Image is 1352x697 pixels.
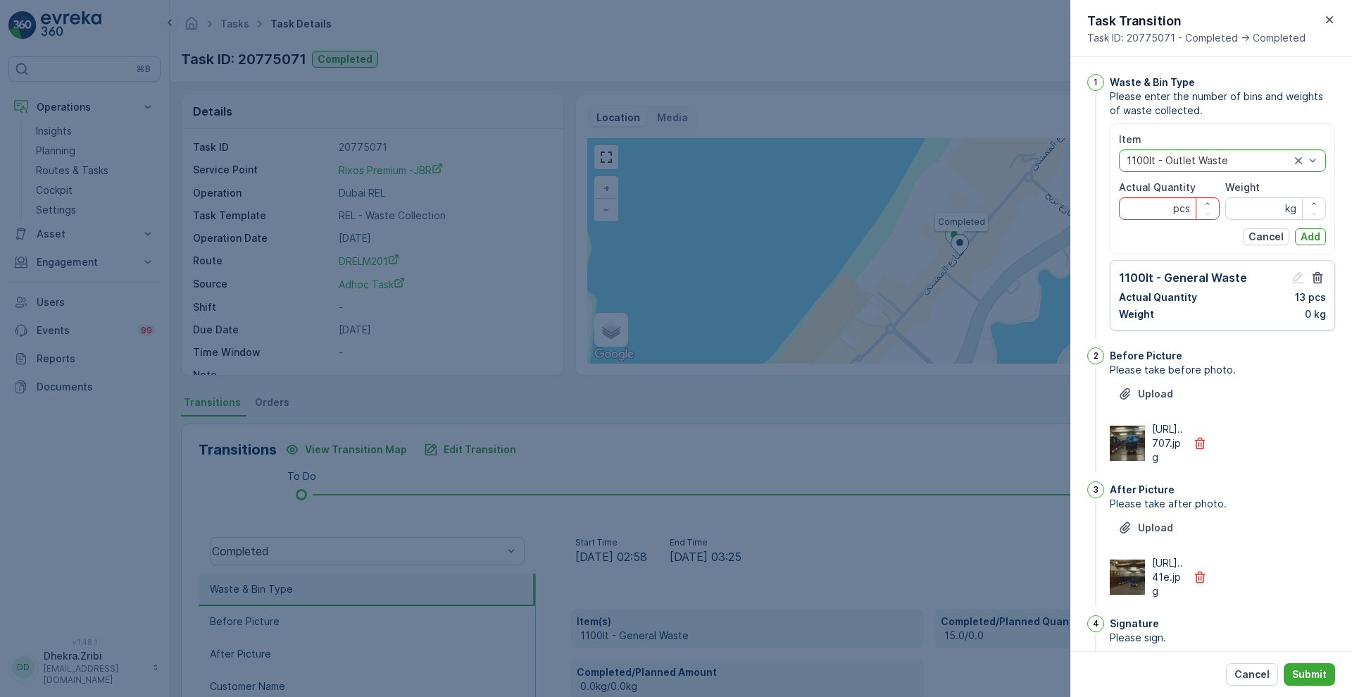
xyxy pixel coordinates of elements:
[1119,181,1196,193] label: Actual Quantity
[1087,31,1306,45] span: Task ID: 20775071 - Completed -> Completed
[1292,667,1327,681] p: Submit
[1110,617,1159,631] p: Signature
[1110,363,1335,377] span: Please take before photo.
[1110,75,1195,90] p: Waste & Bin Type
[1110,349,1182,363] p: Before Picture
[1152,556,1184,598] p: [URL]..41e.jpg
[1295,290,1326,304] p: 13 pcs
[1110,426,1145,461] img: Media Preview
[1243,228,1289,245] button: Cancel
[1087,347,1104,364] div: 2
[1087,481,1104,498] div: 3
[1110,497,1335,511] span: Please take after photo.
[1305,307,1326,321] p: 0 kg
[1225,181,1260,193] label: Weight
[1284,663,1335,686] button: Submit
[1087,615,1104,632] div: 4
[1301,230,1320,244] p: Add
[1087,74,1104,91] div: 1
[1110,383,1182,405] button: Upload File
[1110,631,1335,645] span: Please sign.
[1087,11,1306,31] p: Task Transition
[1119,269,1247,286] p: 1100lt - General Waste
[1152,422,1184,464] p: [URL]..707.jpg
[1110,483,1175,497] p: After Picture
[1119,307,1154,321] p: Weight
[1226,663,1278,686] button: Cancel
[1234,667,1270,681] p: Cancel
[1110,560,1145,595] img: Media Preview
[1248,230,1284,244] p: Cancel
[1110,517,1182,539] button: Upload File
[1119,290,1197,304] p: Actual Quantity
[1173,202,1190,216] p: pcs
[1110,650,1182,673] button: Upload File
[1285,202,1296,216] p: kg
[1119,133,1141,145] label: Item
[1138,521,1173,535] p: Upload
[1138,387,1173,401] p: Upload
[1295,228,1326,245] button: Add
[1110,90,1335,118] span: Please enter the number of bins and weights of waste collected.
